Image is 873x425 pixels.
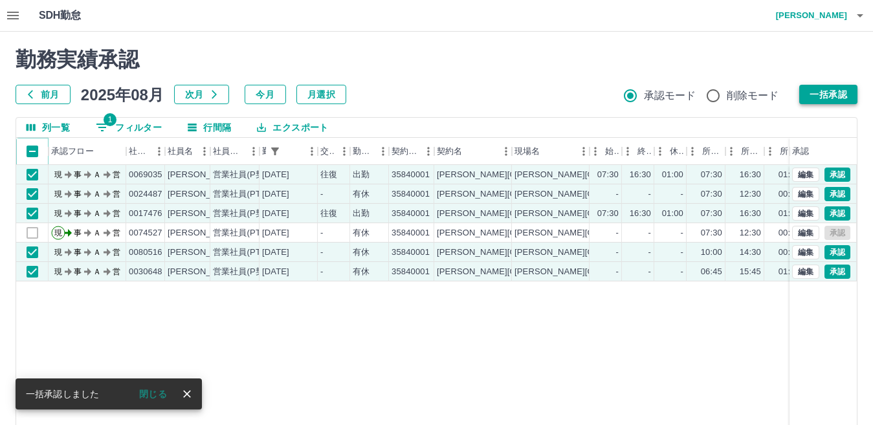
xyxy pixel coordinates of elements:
[701,188,722,201] div: 07:30
[54,248,62,257] text: 現
[260,138,318,165] div: 勤務日
[353,227,370,239] div: 有休
[779,266,800,278] div: 01:00
[514,188,759,201] div: [PERSON_NAME][GEOGRAPHIC_DATA]立北中学校共同調理場
[779,188,800,201] div: 00:00
[353,169,370,181] div: 出勤
[213,208,276,220] div: 営業社員(P契約)
[74,228,82,237] text: 事
[213,138,244,165] div: 社員区分
[792,187,819,201] button: 編集
[419,142,438,161] button: メニュー
[16,47,857,72] h2: 勤務実績承認
[168,227,238,239] div: [PERSON_NAME]
[262,188,289,201] div: [DATE]
[687,138,725,165] div: 所定開始
[318,138,350,165] div: 交通費
[244,142,263,161] button: メニュー
[740,266,761,278] div: 15:45
[296,85,346,104] button: 月選択
[605,138,619,165] div: 始業
[247,118,338,137] button: エクスポート
[824,168,850,182] button: 承認
[824,245,850,259] button: 承認
[701,169,722,181] div: 07:30
[174,85,229,104] button: 次月
[670,138,684,165] div: 休憩
[630,169,651,181] div: 16:30
[168,188,238,201] div: [PERSON_NAME]
[129,227,162,239] div: 0074527
[790,138,857,165] div: 承認
[54,170,62,179] text: 現
[616,246,619,259] div: -
[177,118,241,137] button: 行間隔
[792,138,809,165] div: 承認
[824,265,850,279] button: 承認
[389,138,434,165] div: 契約コード
[681,246,683,259] div: -
[266,142,284,160] div: 1件のフィルターを適用中
[437,138,462,165] div: 契約名
[210,138,260,165] div: 社員区分
[792,265,819,279] button: 編集
[616,266,619,278] div: -
[213,246,281,259] div: 営業社員(PT契約)
[129,246,162,259] div: 0080516
[320,246,323,259] div: -
[630,208,651,220] div: 16:30
[434,138,512,165] div: 契約名
[93,209,101,218] text: Ａ
[597,169,619,181] div: 07:30
[320,227,323,239] div: -
[74,248,82,257] text: 事
[662,169,683,181] div: 01:00
[779,227,800,239] div: 00:00
[74,190,82,199] text: 事
[335,142,354,161] button: メニュー
[85,118,172,137] button: フィルター表示
[74,170,82,179] text: 事
[113,248,120,257] text: 営
[740,208,761,220] div: 16:30
[792,206,819,221] button: 編集
[104,113,116,126] span: 1
[213,227,281,239] div: 営業社員(PT契約)
[392,208,430,220] div: 35840001
[590,138,622,165] div: 始業
[437,246,597,259] div: [PERSON_NAME][GEOGRAPHIC_DATA]
[262,169,289,181] div: [DATE]
[262,246,289,259] div: [DATE]
[616,227,619,239] div: -
[26,382,99,406] div: 一括承認しました
[54,267,62,276] text: 現
[113,209,120,218] text: 営
[320,138,335,165] div: 交通費
[213,169,276,181] div: 営業社員(P契約)
[54,228,62,237] text: 現
[779,208,800,220] div: 01:00
[168,138,193,165] div: 社員名
[437,227,597,239] div: [PERSON_NAME][GEOGRAPHIC_DATA]
[93,170,101,179] text: Ａ
[353,138,373,165] div: 勤務区分
[616,188,619,201] div: -
[727,88,779,104] span: 削除モード
[165,138,210,165] div: 社員名
[597,208,619,220] div: 07:30
[574,142,593,161] button: メニュー
[514,138,540,165] div: 現場名
[437,266,597,278] div: [PERSON_NAME][GEOGRAPHIC_DATA]
[353,188,370,201] div: 有休
[113,190,120,199] text: 営
[824,206,850,221] button: 承認
[302,142,322,161] button: メニュー
[779,169,800,181] div: 01:00
[701,266,722,278] div: 06:45
[373,142,393,161] button: メニュー
[245,85,286,104] button: 今月
[168,246,238,259] div: [PERSON_NAME]
[16,85,71,104] button: 前月
[149,142,169,161] button: メニュー
[129,208,162,220] div: 0017476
